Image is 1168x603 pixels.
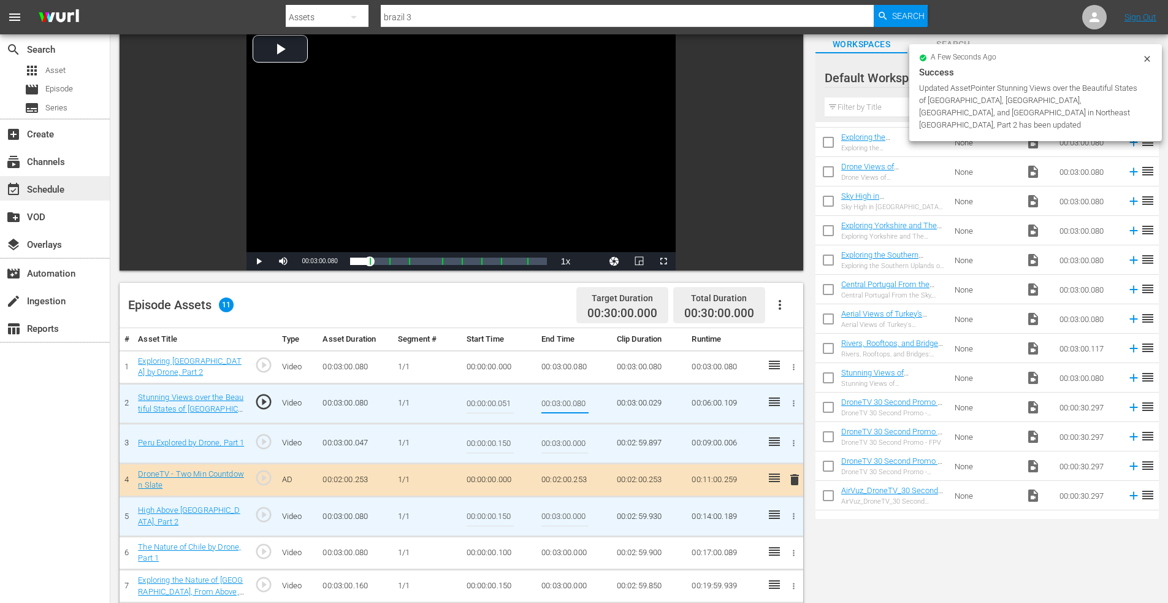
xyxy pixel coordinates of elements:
button: Search [874,5,928,27]
td: 00:00:00.150 [462,570,537,603]
td: None [950,304,1021,334]
td: None [950,275,1021,304]
span: Video [1026,488,1040,503]
td: 3 [120,423,133,463]
td: AD [277,463,318,496]
span: play_circle_outline [254,469,273,487]
a: DroneTV 30 Second Promo - FPV [841,427,942,445]
th: Clip Duration [612,328,687,351]
div: Exploring Yorkshire and The Humber by Drone, Part 1 [841,232,945,240]
div: Video Player [246,29,676,271]
a: Central Portugal From the Sky, Part 2 [841,280,934,298]
span: play_circle_outline [254,393,273,411]
a: AirVuz_DroneTV_30 Second Promo - Action [841,486,943,504]
td: 4 [120,463,133,496]
span: Video [1026,253,1040,267]
th: Asset Title [133,328,250,351]
a: Stunning Views of [GEOGRAPHIC_DATA] ([GEOGRAPHIC_DATA], [GEOGRAPHIC_DATA], [GEOGRAPHIC_DATA], [GE... [841,368,936,442]
span: Video [1026,312,1040,326]
span: play_circle_outline [254,542,273,561]
td: Video [277,570,318,603]
span: reorder [1140,252,1155,267]
div: Sky High in [GEOGRAPHIC_DATA]: Aerial Adventures Over [GEOGRAPHIC_DATA], Part 4 [841,203,945,211]
th: Runtime [687,328,762,351]
td: 00:02:59.897 [612,423,687,463]
td: 00:03:00.080 [1055,245,1122,275]
td: 00:03:00.080 [1055,186,1122,216]
td: None [950,510,1021,540]
span: 00:03:00.080 [302,258,337,264]
td: None [950,245,1021,275]
td: Video [277,350,318,383]
svg: Add to Episode [1127,194,1140,208]
div: Exploring the Southern Uplands of [GEOGRAPHIC_DATA] from Above, Part 1 [841,262,945,270]
th: Asset Duration [318,328,393,351]
a: High Above [GEOGRAPHIC_DATA], Part 2 [138,505,240,526]
span: reorder [1140,488,1155,502]
td: None [950,481,1021,510]
td: 7 [120,570,133,603]
td: 00:03:00.080 [318,350,393,383]
th: Segment # [393,328,461,351]
button: Mute [271,252,296,271]
td: 1 [120,350,133,383]
div: AirVuz_DroneTV_30 Second Promo - Action [841,497,945,505]
svg: Add to Episode [1127,253,1140,267]
span: reorder [1140,399,1155,414]
td: 00:03:00.080 [318,496,393,536]
span: reorder [1140,164,1155,179]
td: 00:03:00.080 [612,350,687,383]
span: reorder [1140,282,1155,296]
td: None [950,157,1021,186]
td: 00:03:00.080 [687,350,762,383]
a: Sign Out [1124,12,1156,22]
td: 2 [120,383,133,423]
td: 00:00:30.297 [1055,481,1122,510]
button: Playback Rate [553,252,578,271]
span: Asset [25,63,39,78]
span: Ingestion [6,294,21,309]
div: Default Workspace [825,61,1137,95]
span: delete [787,472,802,487]
span: reorder [1140,429,1155,444]
div: Success [919,65,1152,80]
td: 00:02:59.850 [612,570,687,603]
td: 00:03:00.160 [318,570,393,603]
span: Video [1026,459,1040,474]
span: Episode [25,82,39,97]
td: 00:11:00.259 [687,463,762,496]
td: 00:03:00.080 [318,383,393,423]
span: reorder [1140,223,1155,237]
span: reorder [1140,340,1155,355]
span: Workspaces [815,37,907,52]
td: None [950,422,1021,451]
td: 6 [120,536,133,569]
a: Peru Explored by Drone, Part 1 [138,438,244,447]
td: 00:03:00.080 [1055,304,1122,334]
span: play_circle_outline [254,575,273,594]
div: DroneTV 30 Second Promo - FPV [841,439,945,447]
th: # [120,328,133,351]
td: 00:00:30.297 [1055,451,1122,481]
svg: Add to Episode [1127,430,1140,444]
td: 1/1 [393,570,461,603]
svg: Add to Episode [1127,224,1140,237]
td: 1/1 [393,496,461,536]
span: 11 [219,298,234,312]
td: 1/1 [393,536,461,569]
td: 00:03:00.080 [318,536,393,569]
span: play_circle_outline [254,356,273,374]
div: Stunning Views of [GEOGRAPHIC_DATA] ([GEOGRAPHIC_DATA], [GEOGRAPHIC_DATA], [GEOGRAPHIC_DATA], [GE... [841,380,945,388]
td: 00:00:30.297 [1055,422,1122,451]
span: reorder [1140,193,1155,208]
th: End Time [536,328,612,351]
span: Video [1026,164,1040,179]
td: 00:19:59.939 [687,570,762,603]
span: Series [45,102,67,114]
td: None [950,334,1021,363]
a: DroneTV 30 Second Promo - Travel [841,398,942,416]
span: Automation [6,266,21,281]
td: None [950,186,1021,216]
td: Video [277,536,318,569]
span: Overlays [6,237,21,252]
